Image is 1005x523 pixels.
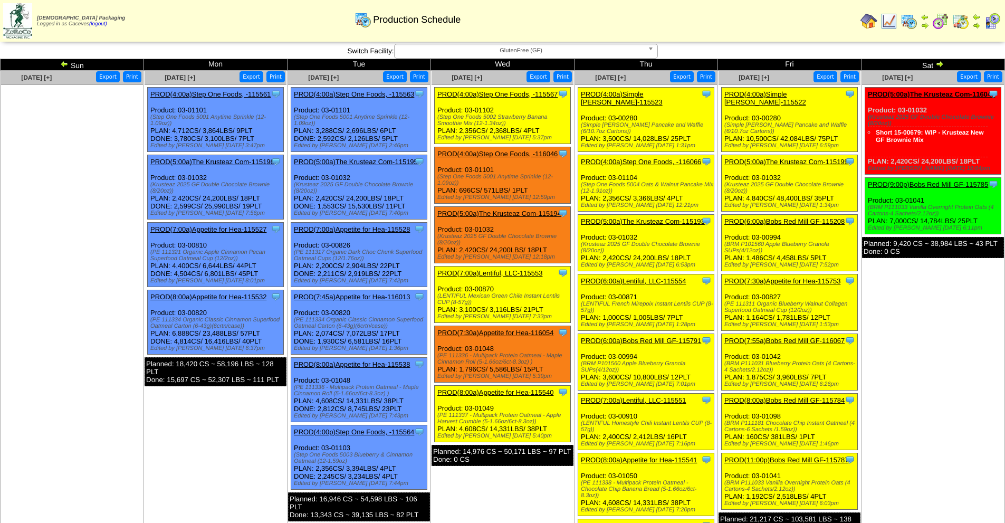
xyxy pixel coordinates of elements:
div: Product: 03-00810 PLAN: 4,400CS / 6,644LBS / 44PLT DONE: 4,504CS / 6,801LBS / 45PLT [148,223,284,287]
a: PROD(5:00a)The Krusteaz Com-115195 [294,158,418,166]
a: [DATE] [+] [165,74,195,81]
div: Product: 03-01050 PLAN: 4,608CS / 14,331LBS / 38PLT [578,453,714,516]
td: Mon [144,59,288,71]
button: Export [240,71,263,82]
div: Edited by [PERSON_NAME] [DATE] 1:31pm [581,142,714,149]
a: PROD(7:30a)Appetite for Hea-115753 [724,277,840,285]
button: Export [383,71,407,82]
div: Product: 03-00280 PLAN: 10,500CS / 42,084LBS / 75PLT [722,88,858,152]
a: Short 15-00679: WIP - Krusteaz New GF Brownie Mix [876,129,984,144]
a: PROD(9:00p)Bobs Red Mill GF-115785 [868,180,988,188]
div: Product: 03-00910 PLAN: 2,400CS / 2,412LBS / 16PLT [578,394,714,450]
td: Sun [1,59,144,71]
button: Print [266,71,285,82]
img: Tooltip [558,327,568,338]
a: PROD(4:00a)Simple [PERSON_NAME]-115523 [581,90,663,106]
div: Edited by [PERSON_NAME] [DATE] 7:16pm [581,441,714,447]
div: Product: 03-01032 PLAN: 2,420CS / 24,200LBS / 18PLT [578,215,714,271]
img: Tooltip [988,89,999,99]
button: Print [984,71,1002,82]
div: Product: 03-01032 PLAN: 2,420CS / 24,200LBS / 18PLT [435,207,571,263]
img: Tooltip [845,156,855,167]
div: Product: 03-01032 PLAN: 2,420CS / 24,200LBS / 18PLT DONE: 2,599CS / 25,990LBS / 19PLT [148,155,284,220]
div: Edited by [PERSON_NAME] [DATE] 3:47pm [150,142,283,149]
div: Planned: 9,420 CS ~ 38,984 LBS ~ 43 PLT Done: 0 CS [862,237,1004,258]
div: (PE 111321 Organic Apple Cinnamon Pecan Superfood Oatmeal Cup (12/2oz)) [150,249,283,262]
img: Tooltip [558,268,568,278]
div: Edited by [PERSON_NAME] [DATE] 7:20pm [581,507,714,513]
img: calendarinout.gif [952,13,969,30]
div: Product: 03-00870 PLAN: 3,100CS / 3,116LBS / 21PLT [435,267,571,323]
a: PROD(5:00a)The Krusteaz Com-116045 [868,90,995,98]
img: Tooltip [845,454,855,465]
button: Export [813,71,837,82]
img: Tooltip [845,335,855,346]
div: (Step One Foods 5001 Anytime Sprinkle (12-1.09oz)) [437,174,570,186]
img: Tooltip [558,208,568,218]
div: (Simple [PERSON_NAME] Pancake and Waffle (6/10.7oz Cartons)) [581,122,714,135]
a: PROD(5:00a)The Krusteaz Com-115199 [724,158,848,166]
img: Tooltip [271,224,281,234]
img: line_graph.gif [880,13,897,30]
a: PROD(4:00p)Step One Foods, -115564 [294,428,414,436]
img: calendarcustomer.gif [984,13,1001,30]
div: Edited by [PERSON_NAME] [DATE] 7:42pm [294,278,427,284]
a: PROD(7:00a)Lentiful, LLC-115553 [437,269,542,277]
div: Edited by [PERSON_NAME] [DATE] 1:53pm [724,321,857,328]
div: (PE 111337 - Multipack Protein Oatmeal - Apple Harvest Crumble (5-1.66oz/6ct-8.3oz)) [437,412,570,425]
div: (BRM P101560 Apple Blueberry Granola SUPs(4/12oz)) [724,241,857,254]
div: Product: 03-00994 PLAN: 1,486CS / 4,458LBS / 5PLT [722,215,858,271]
div: Product: 03-01032 PLAN: 2,420CS / 24,200LBS / 18PLT [865,88,1001,175]
img: Tooltip [701,89,712,99]
div: Product: 03-01042 PLAN: 1,875CS / 3,960LBS / 7PLT [722,334,858,391]
a: PROD(7:00a)Lentiful, LLC-115551 [581,396,686,404]
div: Edited by [PERSON_NAME] [DATE] 7:44pm [294,480,427,487]
img: Tooltip [558,387,568,397]
div: (BRM P111033 Vanilla Overnight Protein Oats (4 Cartons-4 Sachets/2.12oz)) [868,204,1001,217]
a: PROD(7:45a)Appetite for Hea-116013 [294,293,410,301]
div: Product: 03-01101 PLAN: 3,288CS / 2,696LBS / 6PLT DONE: 2,592CS / 2,126LBS / 5PLT [291,88,427,152]
div: Product: 03-01101 PLAN: 4,712CS / 3,864LBS / 9PLT DONE: 3,780CS / 3,100LBS / 7PLT [148,88,284,152]
div: Product: 03-00826 PLAN: 2,200CS / 2,904LBS / 22PLT DONE: 2,211CS / 2,919LBS / 22PLT [291,223,427,287]
a: PROD(4:00a)Step One Foods, -115561 [150,90,271,98]
img: Tooltip [271,89,281,99]
a: PROD(11:00p)Bobs Red Mill GF-115787 [724,456,849,464]
div: Edited by [PERSON_NAME] [DATE] 12:18pm [437,254,570,260]
div: Edited by [PERSON_NAME] [DATE] 1:34pm [724,202,857,208]
div: Product: 03-01049 PLAN: 4,608CS / 14,331LBS / 38PLT [435,386,571,442]
button: Export [527,71,550,82]
img: Tooltip [845,216,855,226]
img: arrowright.gif [972,21,981,30]
button: Print [553,71,572,82]
a: PROD(7:00a)Appetite for Hea-115528 [294,225,410,233]
a: PROD(4:00a)Step One Foods, -115563 [294,90,414,98]
div: (PE 111311 Organic Blueberry Walnut Collagen Superfood Oatmeal Cup (12/2oz)) [724,301,857,313]
td: Tue [288,59,431,71]
div: Product: 03-00820 PLAN: 2,074CS / 7,072LBS / 17PLT DONE: 1,930CS / 6,581LBS / 16PLT [291,290,427,355]
div: (Krusteaz 2025 GF Double Chocolate Brownie (8/20oz)) [150,182,283,194]
div: (Step One Foods 5001 Anytime Sprinkle (12-1.09oz)) [294,114,427,127]
div: (PE 111338 - Multipack Protein Oatmeal - Chocolate Chip Banana Bread (5-1.66oz/6ct-8.3oz)) [581,480,714,499]
div: Product: 03-00820 PLAN: 6,888CS / 23,488LBS / 57PLT DONE: 4,814CS / 16,416LBS / 40PLT [148,290,284,355]
div: (BRM P101560 Apple Blueberry Granola SUPs(4/12oz)) [581,360,714,373]
a: [DATE] [+] [882,74,913,81]
button: Export [670,71,694,82]
button: Print [697,71,715,82]
div: Product: 03-01048 PLAN: 4,608CS / 14,331LBS / 38PLT DONE: 2,812CS / 8,745LBS / 23PLT [291,358,427,422]
div: Edited by [PERSON_NAME] [DATE] 6:26pm [724,381,857,387]
a: PROD(6:00a)Bobs Red Mill GF-115208 [724,217,845,225]
a: [DATE] [+] [308,74,339,81]
a: [DATE] [+] [595,74,626,81]
div: Edited by [PERSON_NAME] [DATE] 7:01pm [581,381,714,387]
div: (BRM P111031 Blueberry Protein Oats (4 Cartons-4 Sachets/2.12oz)) [724,360,857,373]
div: Product: 03-01032 PLAN: 2,420CS / 24,200LBS / 18PLT DONE: 1,553CS / 15,530LBS / 11PLT [291,155,427,220]
img: Tooltip [271,291,281,302]
div: Product: 03-01048 PLAN: 1,796CS / 5,586LBS / 15PLT [435,326,571,383]
span: Logged in as Caceves [37,15,125,27]
a: PROD(6:00a)Bobs Red Mill GF-115791 [581,337,701,345]
a: PROD(4:00a)Step One Foods, -116046 [437,150,558,158]
div: Edited by [PERSON_NAME] [DATE] 6:03pm [724,500,857,507]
